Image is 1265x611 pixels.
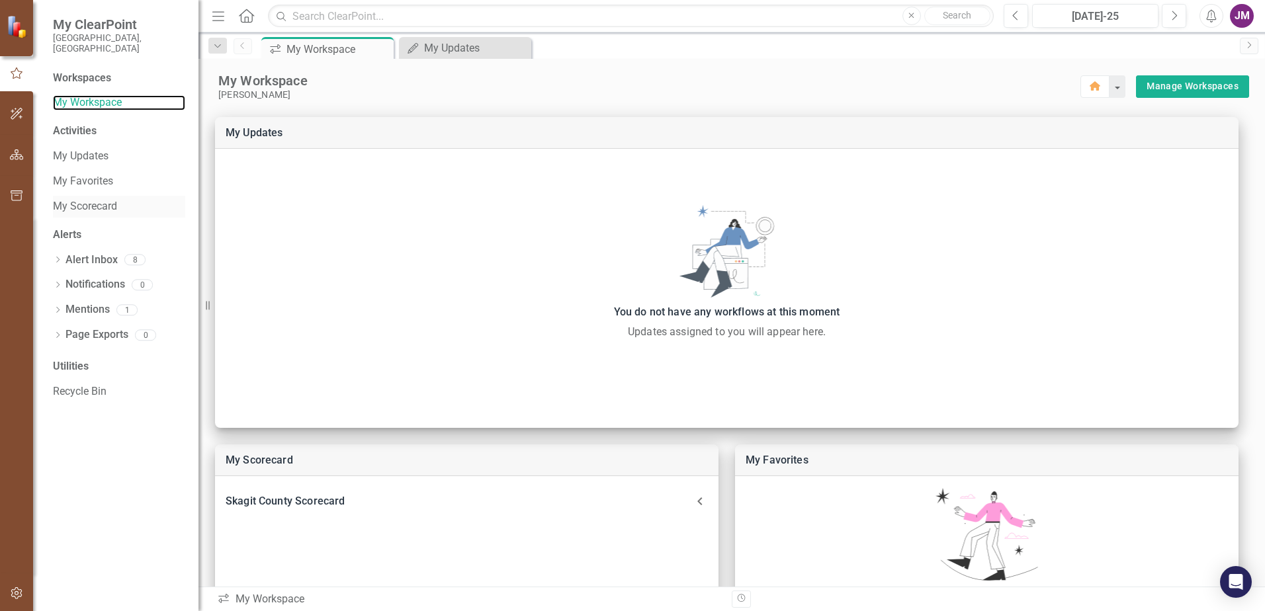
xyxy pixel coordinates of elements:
div: Utilities [53,359,185,374]
div: My Workspace [286,41,390,58]
button: JM [1230,4,1254,28]
img: ClearPoint Strategy [7,15,30,38]
a: Manage Workspaces [1147,78,1239,95]
a: My Favorites [53,174,185,189]
div: Skagit County Scorecard [215,487,719,516]
span: Search [943,10,971,20]
div: [DATE]-25 [1037,9,1154,24]
button: Manage Workspaces [1136,75,1249,98]
div: 8 [124,255,146,266]
div: [PERSON_NAME] [218,89,1080,101]
button: [DATE]-25 [1032,4,1158,28]
div: 0 [135,329,156,341]
div: 0 [132,279,153,290]
a: Recycle Bin [53,384,185,399]
div: Open Intercom Messenger [1220,566,1252,598]
div: You do not have any favorites yet [742,586,1232,604]
a: My Updates [226,126,283,139]
a: Notifications [65,277,125,292]
div: 1 [116,304,138,315]
div: My Workspace [217,592,722,607]
div: Skagit County Scorecard [226,492,692,510]
div: You do not have any workflows at this moment [222,303,1232,321]
a: My Scorecard [53,199,185,214]
a: My Workspace [53,95,185,110]
div: Workspaces [53,71,111,86]
div: My Workspace [218,72,1080,89]
div: Updates assigned to you will appear here. [222,324,1232,340]
button: Search [924,7,990,25]
span: My ClearPoint [53,17,185,32]
a: Page Exports [65,327,128,343]
a: My Favorites [746,454,808,466]
small: [GEOGRAPHIC_DATA], [GEOGRAPHIC_DATA] [53,32,185,54]
a: Alert Inbox [65,253,118,268]
div: split button [1136,75,1249,98]
a: My Updates [402,40,528,56]
div: Activities [53,124,185,139]
div: My Updates [424,40,528,56]
a: My Scorecard [226,454,293,466]
a: Mentions [65,302,110,317]
a: My Updates [53,149,185,164]
div: Alerts [53,227,185,243]
input: Search ClearPoint... [268,5,994,28]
